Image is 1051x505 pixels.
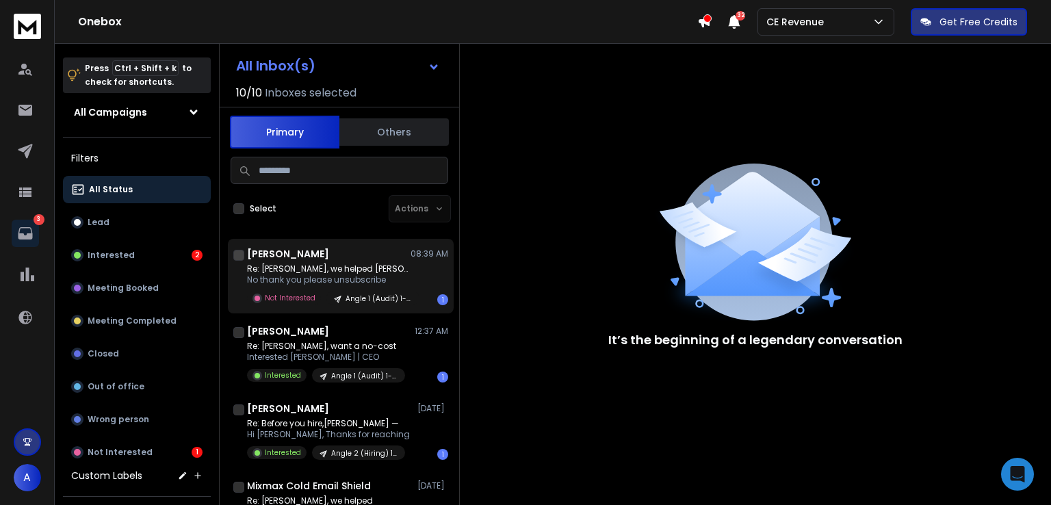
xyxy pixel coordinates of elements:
p: Interested [265,448,301,458]
a: 3 [12,220,39,247]
div: 2 [192,250,203,261]
button: Closed [63,340,211,367]
h1: [PERSON_NAME] [247,324,329,338]
img: logo [14,14,41,39]
p: No thank you please unsubscribe [247,274,411,285]
button: All Inbox(s) [225,52,451,79]
p: Re: Before you hire,[PERSON_NAME] — [247,418,410,429]
button: Meeting Completed [63,307,211,335]
h3: Inboxes selected [265,85,356,101]
button: Primary [230,116,339,148]
p: 3 [34,214,44,225]
p: All Status [89,184,133,195]
p: 08:39 AM [411,248,448,259]
p: Hi [PERSON_NAME], Thanks for reaching [247,429,410,440]
p: Angle 1 (Audit) 1-10 EU [346,294,411,304]
p: Interested [PERSON_NAME] | CEO [247,352,405,363]
p: Angle 1 (Audit) 1-10 [GEOGRAPHIC_DATA]/[GEOGRAPHIC_DATA] [331,371,397,381]
p: It’s the beginning of a legendary conversation [608,331,903,350]
h3: Filters [63,148,211,168]
p: Re: [PERSON_NAME], we helped [PERSON_NAME] [247,263,411,274]
p: Angle 2 (Hiring) 1-20 [331,448,397,458]
p: Interested [265,370,301,380]
span: Ctrl + Shift + k [112,60,179,76]
h1: All Inbox(s) [236,59,315,73]
button: Meeting Booked [63,274,211,302]
button: Wrong person [63,406,211,433]
button: A [14,464,41,491]
h1: Mixmax Cold Email Shield [247,479,371,493]
p: Meeting Completed [88,315,177,326]
h1: All Campaigns [74,105,147,119]
p: Out of office [88,381,144,392]
div: 1 [192,447,203,458]
p: Interested [88,250,135,261]
span: 32 [736,11,745,21]
p: Press to check for shortcuts. [85,62,192,89]
button: Get Free Credits [911,8,1027,36]
p: Wrong person [88,414,149,425]
p: [DATE] [417,480,448,491]
button: All Status [63,176,211,203]
div: 1 [437,449,448,460]
button: All Campaigns [63,99,211,126]
p: Closed [88,348,119,359]
h1: [PERSON_NAME] [247,247,329,261]
p: CE Revenue [766,15,829,29]
div: 1 [437,372,448,383]
h3: Custom Labels [71,469,142,482]
button: Out of office [63,373,211,400]
p: 12:37 AM [415,326,448,337]
button: Others [339,117,449,147]
p: Get Free Credits [939,15,1017,29]
p: Not Interested [265,293,315,303]
p: [DATE] [417,403,448,414]
p: Lead [88,217,109,228]
h1: Onebox [78,14,697,30]
p: Meeting Booked [88,283,159,294]
p: Re: [PERSON_NAME], want a no-cost [247,341,405,352]
div: Open Intercom Messenger [1001,458,1034,491]
span: 10 / 10 [236,85,262,101]
p: Not Interested [88,447,153,458]
button: Interested2 [63,242,211,269]
label: Select [250,203,276,214]
div: 1 [437,294,448,305]
button: Not Interested1 [63,439,211,466]
h1: [PERSON_NAME] [247,402,329,415]
button: Lead [63,209,211,236]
